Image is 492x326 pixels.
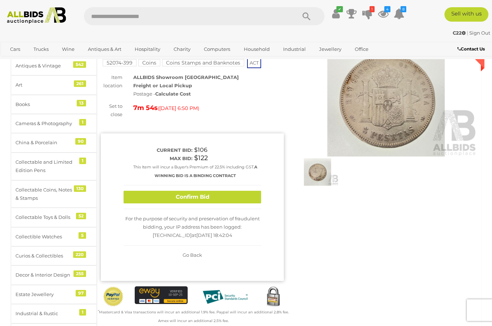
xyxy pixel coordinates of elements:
[15,158,75,175] div: Collectable and Limited Edition Pens
[15,100,75,109] div: Books
[11,75,97,94] a: Art 261
[11,304,97,323] a: Industrial & Rustic 1
[133,164,257,178] small: This Item will incur a Buyer's Premium of 22.5% including GST.
[15,271,75,279] div: Decor & Interior Design
[133,104,158,112] strong: 7m 54s
[5,43,25,55] a: Cars
[75,138,86,145] div: 90
[350,43,373,55] a: Office
[11,56,97,75] a: Antiques & Vintage 542
[362,7,373,20] a: 1
[15,186,75,203] div: Collectable Coins, Notes & Stamps
[394,7,404,20] a: 8
[103,59,137,66] mark: 52074-399
[135,286,188,304] img: eWAY Payment Gateway
[239,43,274,55] a: Household
[162,59,244,66] mark: Coins Stamps and Banknotes
[196,232,232,238] span: [DATE] 18:42:04
[162,60,244,66] a: Coins Stamps and Banknotes
[194,146,207,153] span: $106
[278,43,310,55] a: Industrial
[95,73,128,90] div: Item location
[194,154,208,162] span: $122
[11,208,97,227] a: Collectable Toys & Dolls 52
[4,7,69,24] img: Allbids.com.au
[11,133,97,152] a: China & Porcelain 90
[15,233,75,241] div: Collectible Watches
[73,251,86,258] div: 220
[133,74,239,80] strong: ALLBIDS Showroom [GEOGRAPHIC_DATA]
[11,285,97,304] a: Estate Jewellery 97
[73,61,86,68] div: 542
[124,146,192,154] div: Current bid:
[155,91,191,97] strong: Calculate Cost
[469,30,490,36] a: Sign Out
[77,100,86,106] div: 13
[11,265,97,285] a: Decor & Interior Design 255
[11,153,97,180] a: Collectable and Limited Edition Pens 1
[15,62,75,70] div: Antiques & Vintage
[15,81,75,89] div: Art
[138,60,160,66] a: Coins
[159,105,198,111] span: [DATE] 6:50 PM
[5,55,30,67] a: Sports
[103,286,124,307] img: Official PayPal Seal
[73,270,86,277] div: 255
[133,83,192,88] strong: Freight or Local Pickup
[263,286,284,308] img: Secured by Rapid SSL
[295,39,478,157] img: Spain 1885 Silver Five Pesetas Coin, King Alfonso XII .900
[33,55,94,67] a: [GEOGRAPHIC_DATA]
[370,6,375,12] i: 1
[158,105,199,111] span: ( )
[451,28,484,61] div: Outbid
[155,164,257,178] b: A WINNING BID IS A BINDING CONTRACT
[467,30,468,36] span: |
[330,7,341,20] a: ✔
[453,30,466,36] strong: C22
[124,191,261,203] button: Confirm Bid
[11,227,97,246] a: Collectible Watches 5
[457,45,487,53] a: Contact Us
[384,6,390,12] i: 4
[247,57,261,68] span: ACT
[198,286,252,308] img: PCI DSS compliant
[289,7,325,25] button: Search
[29,43,53,55] a: Trucks
[57,43,79,55] a: Wine
[15,309,75,318] div: Industrial & Rustic
[79,158,86,164] div: 1
[98,310,289,323] small: Mastercard & Visa transactions will incur an additional 1.9% fee. Paypal will incur an additional...
[15,119,75,128] div: Cameras & Photography
[457,46,485,52] b: Contact Us
[15,213,75,221] div: Collectable Toys & Dolls
[199,43,235,55] a: Computers
[76,213,86,219] div: 52
[76,290,86,296] div: 97
[95,102,128,119] div: Set to close
[74,185,86,192] div: 130
[378,7,389,20] a: 4
[11,95,97,114] a: Books 13
[83,43,126,55] a: Antiques & Art
[183,252,202,258] span: Go Back
[79,119,86,125] div: 1
[74,80,86,87] div: 261
[138,59,160,66] mark: Coins
[124,209,261,246] div: For the purpose of security and preservation of fraudulent bidding, your IP address has been logg...
[130,43,165,55] a: Hospitality
[103,60,137,66] a: 52074-399
[15,138,75,147] div: China & Porcelain
[11,246,97,265] a: Curios & Collectibles 220
[296,158,339,185] img: Spain 1885 Silver Five Pesetas Coin, King Alfonso XII .900
[15,252,75,260] div: Curios & Collectibles
[79,232,86,239] div: 5
[124,154,192,163] div: Max bid:
[79,309,86,316] div: 1
[133,90,284,98] div: Postage -
[401,6,406,12] i: 8
[15,290,75,299] div: Estate Jewellery
[11,114,97,133] a: Cameras & Photography 1
[314,43,346,55] a: Jewellery
[444,7,488,22] a: Sell with us
[153,232,192,238] span: [TECHNICAL_ID]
